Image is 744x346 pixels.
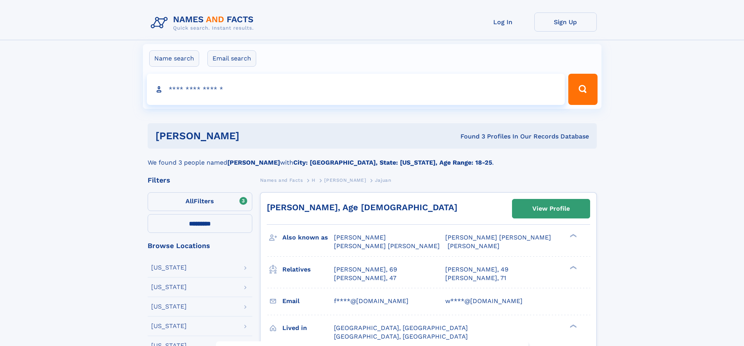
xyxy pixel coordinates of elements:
[155,131,350,141] h1: [PERSON_NAME]
[282,231,334,244] h3: Also known as
[148,149,597,167] div: We found 3 people named with .
[312,177,316,183] span: H
[151,323,187,329] div: [US_STATE]
[334,242,440,250] span: [PERSON_NAME] [PERSON_NAME]
[227,159,280,166] b: [PERSON_NAME]
[282,295,334,308] h3: Email
[445,234,551,241] span: [PERSON_NAME] [PERSON_NAME]
[260,175,303,185] a: Names and Facts
[186,197,194,205] span: All
[334,324,468,332] span: [GEOGRAPHIC_DATA], [GEOGRAPHIC_DATA]
[472,12,534,32] a: Log In
[147,74,565,105] input: search input
[267,202,457,212] a: [PERSON_NAME], Age [DEMOGRAPHIC_DATA]
[148,177,252,184] div: Filters
[312,175,316,185] a: H
[534,12,597,32] a: Sign Up
[532,200,570,218] div: View Profile
[512,199,590,218] a: View Profile
[207,50,256,67] label: Email search
[568,74,597,105] button: Search Button
[151,284,187,290] div: [US_STATE]
[149,50,199,67] label: Name search
[324,177,366,183] span: [PERSON_NAME]
[148,12,260,34] img: Logo Names and Facts
[448,242,500,250] span: [PERSON_NAME]
[334,274,396,282] a: [PERSON_NAME], 47
[334,234,386,241] span: [PERSON_NAME]
[148,192,252,211] label: Filters
[151,303,187,310] div: [US_STATE]
[151,264,187,271] div: [US_STATE]
[334,265,397,274] a: [PERSON_NAME], 69
[375,177,391,183] span: Jajuan
[568,233,577,238] div: ❯
[148,242,252,249] div: Browse Locations
[568,265,577,270] div: ❯
[350,132,589,141] div: Found 3 Profiles In Our Records Database
[445,265,508,274] a: [PERSON_NAME], 49
[282,263,334,276] h3: Relatives
[445,274,506,282] a: [PERSON_NAME], 71
[324,175,366,185] a: [PERSON_NAME]
[568,323,577,328] div: ❯
[282,321,334,335] h3: Lived in
[334,333,468,340] span: [GEOGRAPHIC_DATA], [GEOGRAPHIC_DATA]
[293,159,492,166] b: City: [GEOGRAPHIC_DATA], State: [US_STATE], Age Range: 18-25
